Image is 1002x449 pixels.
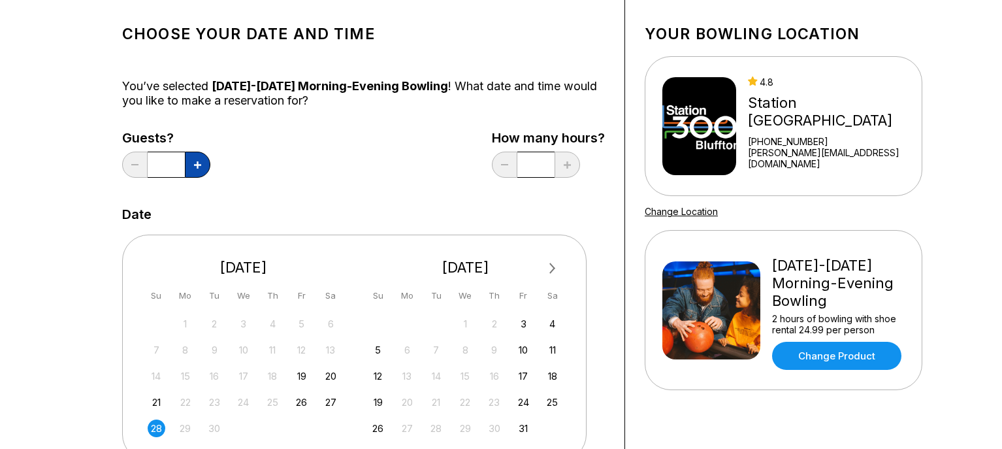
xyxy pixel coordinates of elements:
div: Not available Monday, September 8th, 2025 [176,341,194,359]
a: Change Location [645,206,718,217]
div: Not available Monday, September 29th, 2025 [176,420,194,437]
div: Not available Wednesday, September 24th, 2025 [234,393,252,411]
div: Not available Tuesday, September 9th, 2025 [206,341,223,359]
div: Not available Thursday, October 2nd, 2025 [485,315,503,333]
div: Not available Wednesday, October 22nd, 2025 [457,393,474,411]
div: Th [264,287,282,305]
div: Choose Saturday, October 11th, 2025 [543,341,561,359]
div: Not available Tuesday, October 21st, 2025 [427,393,445,411]
div: Not available Thursday, September 4th, 2025 [264,315,282,333]
div: Choose Sunday, October 26th, 2025 [369,420,387,437]
label: Guests? [122,131,210,145]
div: Station [GEOGRAPHIC_DATA] [748,94,916,129]
div: Choose Saturday, September 20th, 2025 [322,367,340,385]
div: Choose Friday, October 17th, 2025 [515,367,532,385]
div: Sa [543,287,561,305]
div: Choose Sunday, October 5th, 2025 [369,341,387,359]
div: Fr [293,287,310,305]
div: Choose Friday, September 26th, 2025 [293,393,310,411]
div: 4.8 [748,76,916,88]
div: Su [369,287,387,305]
div: Not available Wednesday, September 17th, 2025 [234,367,252,385]
div: Not available Wednesday, October 8th, 2025 [457,341,474,359]
div: Not available Thursday, October 30th, 2025 [485,420,503,437]
div: Not available Tuesday, September 30th, 2025 [206,420,223,437]
div: Not available Sunday, September 7th, 2025 [148,341,165,359]
div: Not available Thursday, October 16th, 2025 [485,367,503,385]
div: [PHONE_NUMBER] [748,136,916,147]
div: Not available Friday, September 12th, 2025 [293,341,310,359]
div: Choose Friday, October 10th, 2025 [515,341,532,359]
div: Th [485,287,503,305]
label: Date [122,207,152,222]
div: Choose Friday, October 24th, 2025 [515,393,532,411]
button: Next Month [542,258,563,279]
div: Not available Monday, September 1st, 2025 [176,315,194,333]
img: Friday-Sunday Morning-Evening Bowling [662,261,760,359]
div: Not available Thursday, October 9th, 2025 [485,341,503,359]
div: Not available Monday, October 27th, 2025 [398,420,416,437]
div: Not available Sunday, September 14th, 2025 [148,367,165,385]
div: Su [148,287,165,305]
div: Fr [515,287,532,305]
div: month 2025-09 [146,314,342,437]
div: Not available Thursday, October 23rd, 2025 [485,393,503,411]
div: Choose Sunday, September 21st, 2025 [148,393,165,411]
div: Not available Monday, October 20th, 2025 [398,393,416,411]
span: [DATE]-[DATE] Morning-Evening Bowling [212,79,448,93]
div: We [457,287,474,305]
div: Not available Tuesday, September 16th, 2025 [206,367,223,385]
div: Not available Tuesday, October 7th, 2025 [427,341,445,359]
div: Not available Tuesday, October 14th, 2025 [427,367,445,385]
div: Not available Wednesday, September 10th, 2025 [234,341,252,359]
div: Choose Friday, September 19th, 2025 [293,367,310,385]
div: Choose Saturday, October 4th, 2025 [543,315,561,333]
div: Mo [398,287,416,305]
div: [DATE] [142,259,345,276]
label: How many hours? [492,131,605,145]
div: Not available Monday, September 15th, 2025 [176,367,194,385]
div: Choose Saturday, October 25th, 2025 [543,393,561,411]
div: Choose Sunday, October 12th, 2025 [369,367,387,385]
div: Not available Friday, September 5th, 2025 [293,315,310,333]
div: Not available Wednesday, October 15th, 2025 [457,367,474,385]
div: Not available Thursday, September 11th, 2025 [264,341,282,359]
div: Tu [427,287,445,305]
div: Not available Wednesday, October 1st, 2025 [457,315,474,333]
div: Not available Tuesday, September 2nd, 2025 [206,315,223,333]
a: [PERSON_NAME][EMAIL_ADDRESS][DOMAIN_NAME] [748,147,916,169]
div: We [234,287,252,305]
div: You’ve selected ! What date and time would you like to make a reservation for? [122,79,605,108]
div: [DATE]-[DATE] Morning-Evening Bowling [772,257,905,310]
div: Not available Monday, October 13th, 2025 [398,367,416,385]
div: Not available Saturday, September 13th, 2025 [322,341,340,359]
div: 2 hours of bowling with shoe rental 24.99 per person [772,313,905,335]
div: month 2025-10 [368,314,564,437]
img: Station 300 Bluffton [662,77,736,175]
div: Not available Monday, September 22nd, 2025 [176,393,194,411]
div: Not available Saturday, September 6th, 2025 [322,315,340,333]
div: Not available Thursday, September 18th, 2025 [264,367,282,385]
div: Choose Sunday, September 28th, 2025 [148,420,165,437]
div: Choose Friday, October 31st, 2025 [515,420,532,437]
div: Choose Friday, October 3rd, 2025 [515,315,532,333]
div: Choose Saturday, October 18th, 2025 [543,367,561,385]
div: Sa [322,287,340,305]
div: Not available Wednesday, September 3rd, 2025 [234,315,252,333]
div: Mo [176,287,194,305]
div: Not available Monday, October 6th, 2025 [398,341,416,359]
div: Not available Thursday, September 25th, 2025 [264,393,282,411]
div: Choose Saturday, September 27th, 2025 [322,393,340,411]
div: Not available Wednesday, October 29th, 2025 [457,420,474,437]
h1: Choose your Date and time [122,25,605,43]
div: Choose Sunday, October 19th, 2025 [369,393,387,411]
a: Change Product [772,342,901,370]
h1: Your bowling location [645,25,922,43]
div: Not available Tuesday, September 23rd, 2025 [206,393,223,411]
div: Tu [206,287,223,305]
div: Not available Tuesday, October 28th, 2025 [427,420,445,437]
div: [DATE] [364,259,567,276]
